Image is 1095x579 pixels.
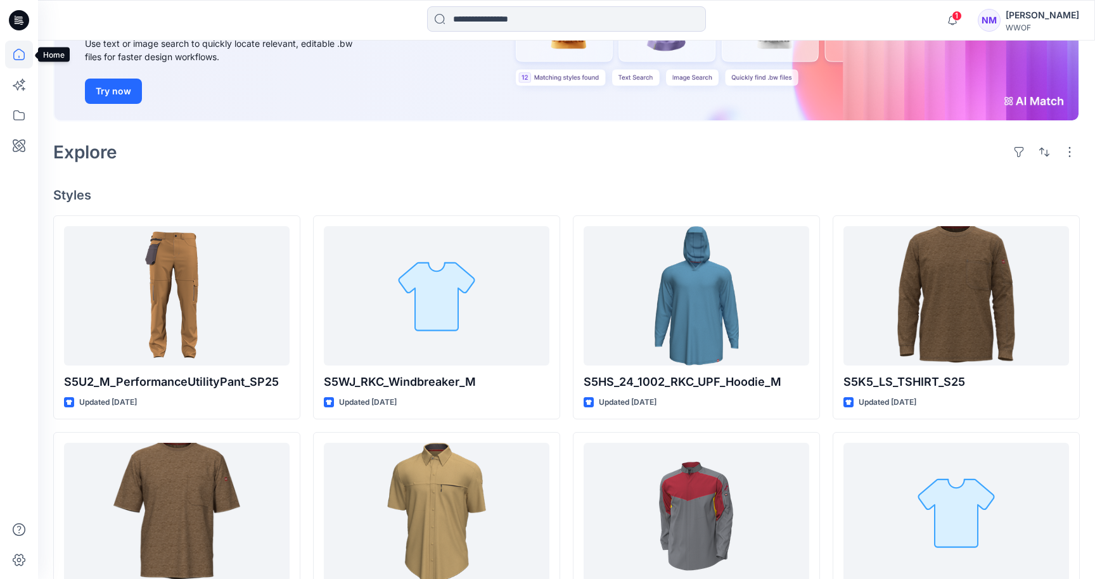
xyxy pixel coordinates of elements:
span: 1 [952,11,962,21]
a: S5U2_M_PerformanceUtilityPant_SP25 [64,226,290,366]
p: Updated [DATE] [599,396,656,409]
p: S5U2_M_PerformanceUtilityPant_SP25 [64,373,290,391]
p: S5HS_24_1002_RKC_UPF_Hoodie_M [584,373,809,391]
div: NM [978,9,1001,32]
p: S5WJ_RKC_Windbreaker_M [324,373,549,391]
a: S5HS_24_1002_RKC_UPF_Hoodie_M [584,226,809,366]
p: S5K5_LS_TSHIRT_S25 [843,373,1069,391]
h4: Styles [53,188,1080,203]
div: WWOF [1006,23,1079,32]
p: Updated [DATE] [859,396,916,409]
p: Updated [DATE] [339,396,397,409]
a: S5WJ_RKC_Windbreaker_M [324,226,549,366]
h2: Explore [53,142,117,162]
div: [PERSON_NAME] [1006,8,1079,23]
button: Try now [85,79,142,104]
a: S5K5_LS_TSHIRT_S25 [843,226,1069,366]
p: Updated [DATE] [79,396,137,409]
div: Use text or image search to quickly locate relevant, editable .bw files for faster design workflows. [85,37,370,63]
